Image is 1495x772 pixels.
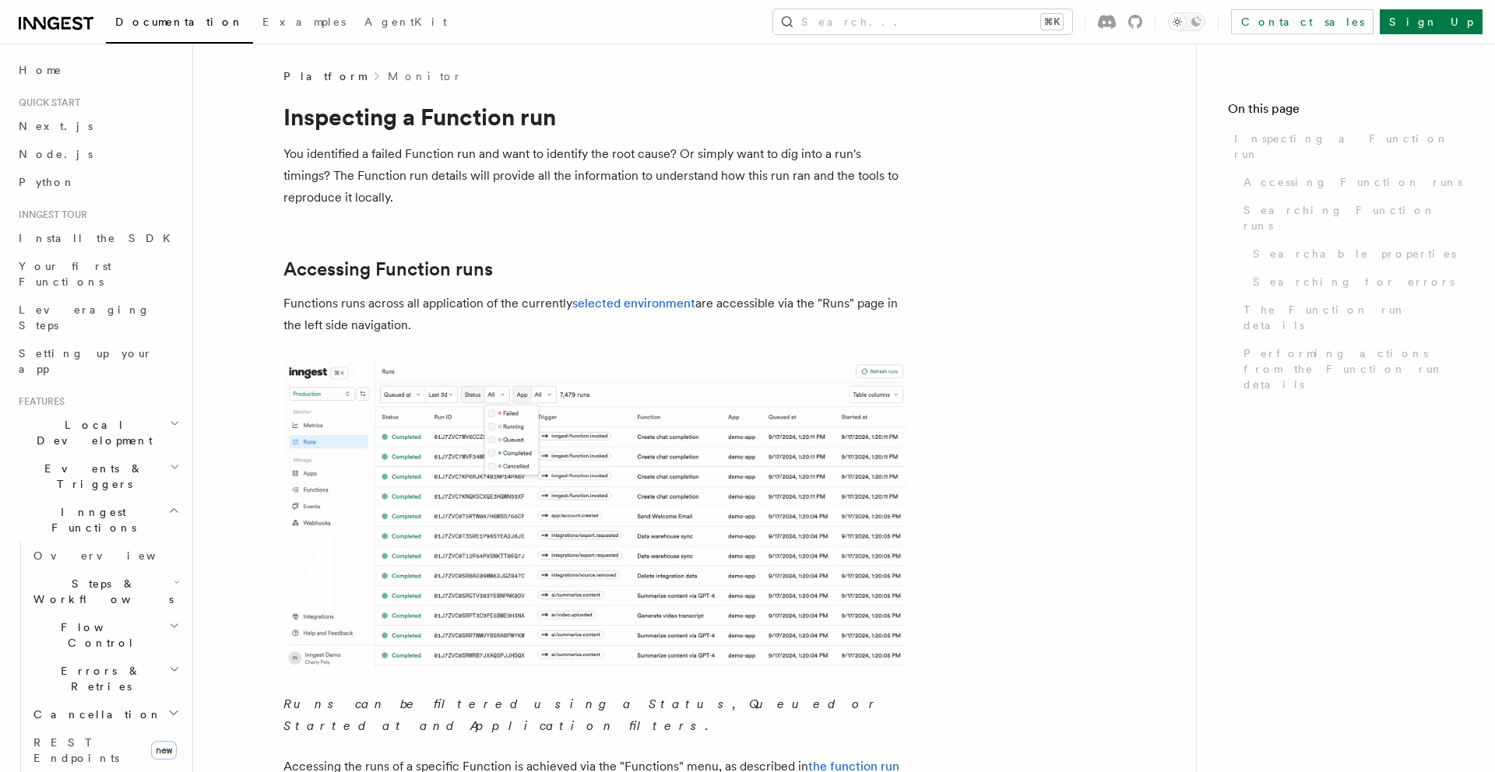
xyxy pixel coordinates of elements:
[262,16,346,28] span: Examples
[1253,246,1456,261] span: Searchable properties
[1243,174,1462,190] span: Accessing Function runs
[283,143,906,209] p: You identified a failed Function run and want to identify the root cause? Or simply want to dig i...
[283,361,906,668] img: The "Handle failed payments" Function runs list features a run in a failing state.
[364,16,447,28] span: AgentKit
[1247,268,1464,296] a: Searching for errors
[27,613,183,657] button: Flow Control
[12,56,183,84] a: Home
[19,148,93,160] span: Node.js
[27,707,162,722] span: Cancellation
[19,232,180,244] span: Install the SDK
[27,542,183,570] a: Overview
[33,549,194,562] span: Overview
[1228,100,1464,125] h4: On this page
[1168,12,1205,31] button: Toggle dark mode
[1228,125,1464,168] a: Inspecting a Function run
[283,258,493,280] a: Accessing Function runs
[1243,346,1464,392] span: Performing actions from the Function run details
[1380,9,1483,34] a: Sign Up
[283,697,881,733] em: Runs can be filtered using a Status, Queued or Started at and Application filters.
[283,68,366,84] span: Platform
[19,260,111,288] span: Your first Functions
[27,700,183,728] button: Cancellation
[283,293,906,336] p: Functions runs across all application of the currently are accessible via the "Runs" page in the ...
[773,9,1072,34] button: Search...⌘K
[572,296,695,311] a: selected environment
[355,5,456,42] a: AgentKit
[12,339,183,383] a: Setting up your app
[27,619,169,651] span: Flow Control
[1237,296,1464,339] a: The Function run details
[1247,240,1464,268] a: Searchable properties
[283,103,906,131] h1: Inspecting a Function run
[27,570,183,613] button: Steps & Workflows
[12,296,183,339] a: Leveraging Steps
[27,576,174,607] span: Steps & Workflows
[388,68,462,84] a: Monitor
[12,140,183,168] a: Node.js
[12,504,168,535] span: Inngest Functions
[19,176,76,188] span: Python
[12,96,80,109] span: Quick start
[12,252,183,296] a: Your first Functions
[12,112,183,140] a: Next.js
[19,120,93,132] span: Next.js
[151,741,177,760] span: new
[12,224,183,252] a: Install the SDK
[1041,14,1063,30] kbd: ⌘K
[1253,274,1455,289] span: Searching for errors
[27,657,183,700] button: Errors & Retries
[19,347,153,375] span: Setting up your app
[12,461,170,492] span: Events & Triggers
[253,5,355,42] a: Examples
[1243,202,1464,233] span: Searching Function runs
[12,498,183,542] button: Inngest Functions
[115,16,244,28] span: Documentation
[27,728,183,772] a: REST Endpointsnew
[12,168,183,196] a: Python
[19,62,62,78] span: Home
[33,736,119,764] span: REST Endpoints
[1237,339,1464,398] a: Performing actions from the Function run details
[12,395,65,408] span: Features
[1237,196,1464,240] a: Searching Function runs
[19,304,150,332] span: Leveraging Steps
[1243,302,1464,333] span: The Function run details
[12,411,183,454] button: Local Development
[27,663,169,694] span: Errors & Retries
[12,209,87,221] span: Inngest tour
[1231,9,1374,34] a: Contact sales
[12,417,170,448] span: Local Development
[106,5,253,44] a: Documentation
[1234,131,1464,162] span: Inspecting a Function run
[12,454,183,498] button: Events & Triggers
[1237,168,1464,196] a: Accessing Function runs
